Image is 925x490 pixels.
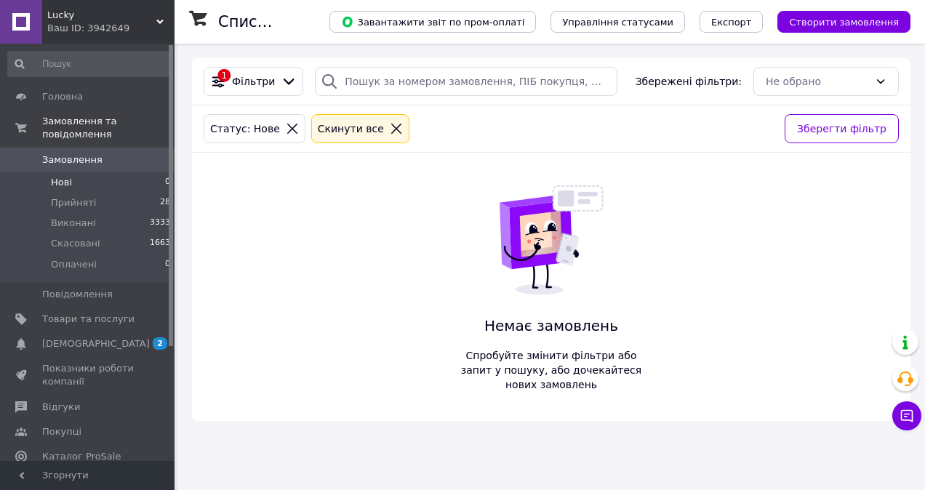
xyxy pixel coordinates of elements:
a: Створити замовлення [763,15,910,27]
div: Не обрано [766,73,869,89]
span: Оплачені [51,258,97,271]
button: Створити замовлення [777,11,910,33]
span: Повідомлення [42,288,113,301]
span: Показники роботи компанії [42,362,135,388]
div: Ваш ID: 3942649 [47,22,175,35]
span: Відгуки [42,401,80,414]
button: Чат з покупцем [892,401,921,430]
span: Товари та послуги [42,313,135,326]
span: Фільтри [232,74,275,89]
span: [DEMOGRAPHIC_DATA] [42,337,150,350]
span: 28 [160,196,170,209]
span: Збережені фільтри: [636,74,742,89]
button: Експорт [700,11,764,33]
span: Немає замовлень [455,316,647,337]
span: Завантажити звіт по пром-оплаті [341,15,524,28]
input: Пошук за номером замовлення, ПІБ покупця, номером телефону, Email, номером накладної [315,67,617,96]
div: Статус: Нове [207,121,283,137]
span: Створити замовлення [789,17,899,28]
h1: Список замовлень [218,13,366,31]
input: Пошук [7,51,172,77]
span: 3333 [150,217,170,230]
span: Зберегти фільтр [797,121,886,137]
button: Зберегти фільтр [785,114,899,143]
span: Замовлення [42,153,103,166]
span: Спробуйте змінити фільтри або запит у пошуку, або дочекайтеся нових замовлень [455,348,647,392]
span: Каталог ProSale [42,450,121,463]
span: Головна [42,90,83,103]
span: 2 [153,337,167,350]
span: 0 [165,258,170,271]
button: Завантажити звіт по пром-оплаті [329,11,536,33]
span: Скасовані [51,237,100,250]
button: Управління статусами [550,11,685,33]
span: Нові [51,176,72,189]
span: Виконані [51,217,96,230]
span: Покупці [42,425,81,438]
span: Управління статусами [562,17,673,28]
span: Замовлення та повідомлення [42,115,175,141]
span: Lucky [47,9,156,22]
span: 0 [165,176,170,189]
div: Cкинути все [315,121,387,137]
span: Експорт [711,17,752,28]
span: 1663 [150,237,170,250]
span: Прийняті [51,196,96,209]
